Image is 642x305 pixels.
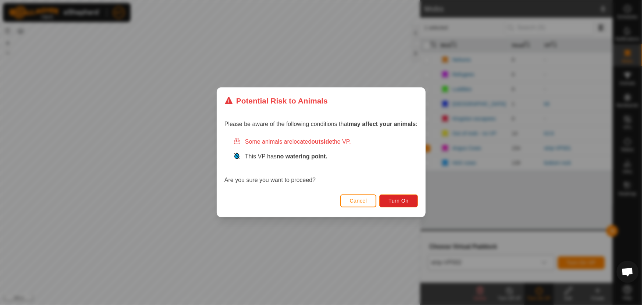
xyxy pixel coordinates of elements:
div: Some animals are [233,138,418,147]
div: Are you sure you want to proceed? [224,138,418,185]
div: Potential Risk to Animals [224,95,328,106]
span: Cancel [350,198,367,204]
div: Open chat [617,261,639,283]
span: located the VP. [292,139,351,145]
button: Turn On [379,194,418,207]
strong: may affect your animals: [349,121,418,127]
span: Turn On [389,198,408,204]
span: Please be aware of the following conditions that [224,121,418,127]
button: Cancel [340,194,376,207]
strong: no watering point. [277,154,327,160]
strong: outside [311,139,332,145]
span: This VP has [245,154,327,160]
